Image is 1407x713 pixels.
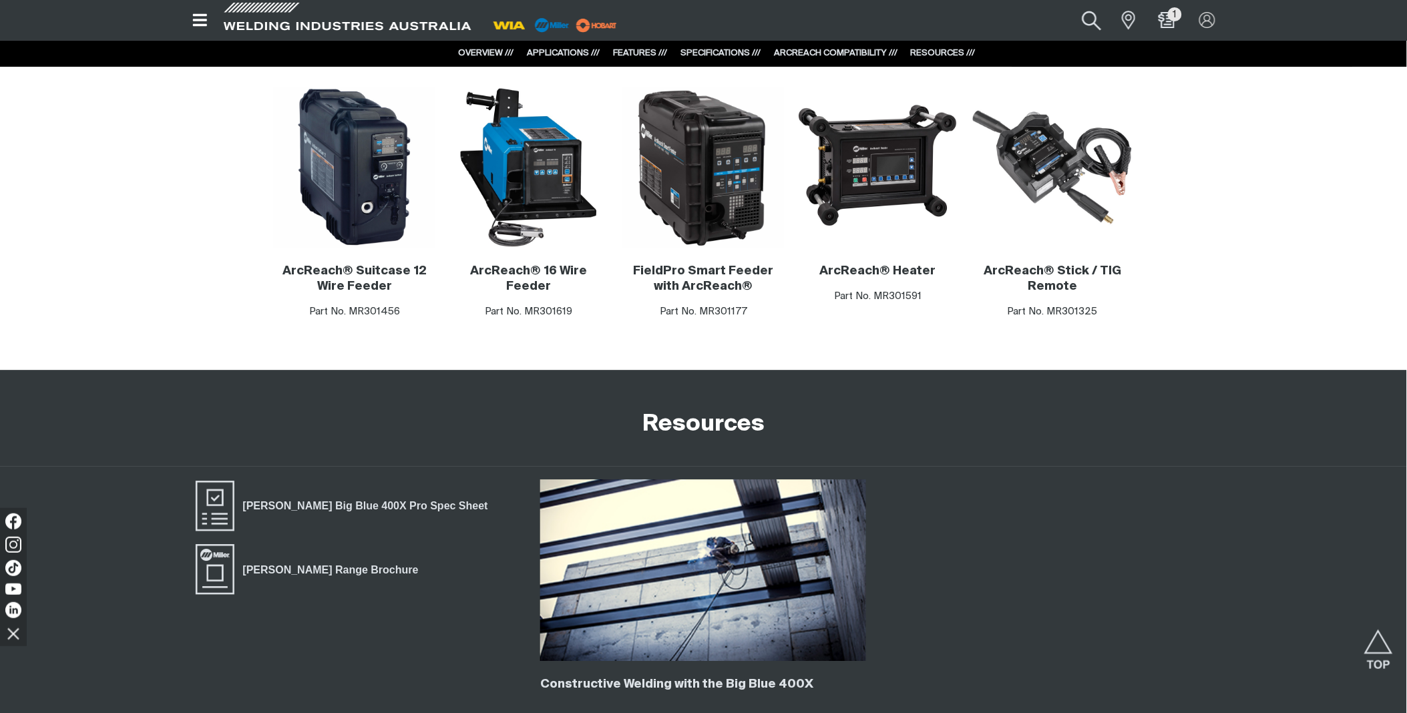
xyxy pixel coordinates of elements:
[797,289,958,304] p: Part No. MR301591
[623,87,784,248] img: FieldPro Smart Feeder with ArcReach
[972,304,1133,320] p: Part No. MR301325
[972,87,1133,248] img: ArcReach Stick / TIG Remote
[5,537,21,553] img: Instagram
[572,20,621,30] a: miller
[984,265,1121,292] a: ArcReach® Stick / TIG Remote
[458,49,514,57] a: OVERVIEW ///
[471,265,588,292] a: ArcReach® 16 Wire Feeder
[642,410,765,439] h2: Resources
[5,513,21,529] img: Facebook
[194,479,497,533] a: Miller Big Blue 400X Pro Spec Sheet
[820,265,936,277] a: ArcReach® Heater
[540,479,866,661] img: Constructive Welding with the Big Blue 400X
[680,49,761,57] a: SPECIFICATIONS ///
[613,49,667,57] a: FEATURES ///
[540,678,813,690] a: Constructive Welding with the Big Blue 400X
[797,87,958,248] img: ArcReach Heater
[1052,5,1115,35] input: Product name or item number...
[448,304,609,320] p: Part No. MR301619
[1065,2,1119,38] button: Search products
[448,87,609,248] img: ArcReach 16 Wire Feeder
[274,87,435,248] img: ArcReach Suitcase 12 Wire Feeder
[5,583,21,595] img: YouTube
[623,304,784,320] p: Part No. MR301177
[911,49,976,57] a: RESOURCES ///
[633,265,773,292] a: FieldPro Smart Feeder with ArcReach®
[1364,630,1394,660] button: Scroll to top
[527,49,600,57] a: APPLICATIONS ///
[194,543,427,596] a: Miller Range Brochure
[774,49,897,57] a: ARCREACH COMPATIBILITY ///
[274,304,435,320] p: Part No. MR301456
[282,265,427,292] a: ArcReach® Suitcase 12 Wire Feeder
[5,560,21,576] img: TikTok
[234,561,427,579] span: [PERSON_NAME] Range Brochure
[2,622,25,645] img: hide socials
[234,497,497,515] span: [PERSON_NAME] Big Blue 400X Pro Spec Sheet
[572,15,621,35] img: miller
[5,602,21,618] img: LinkedIn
